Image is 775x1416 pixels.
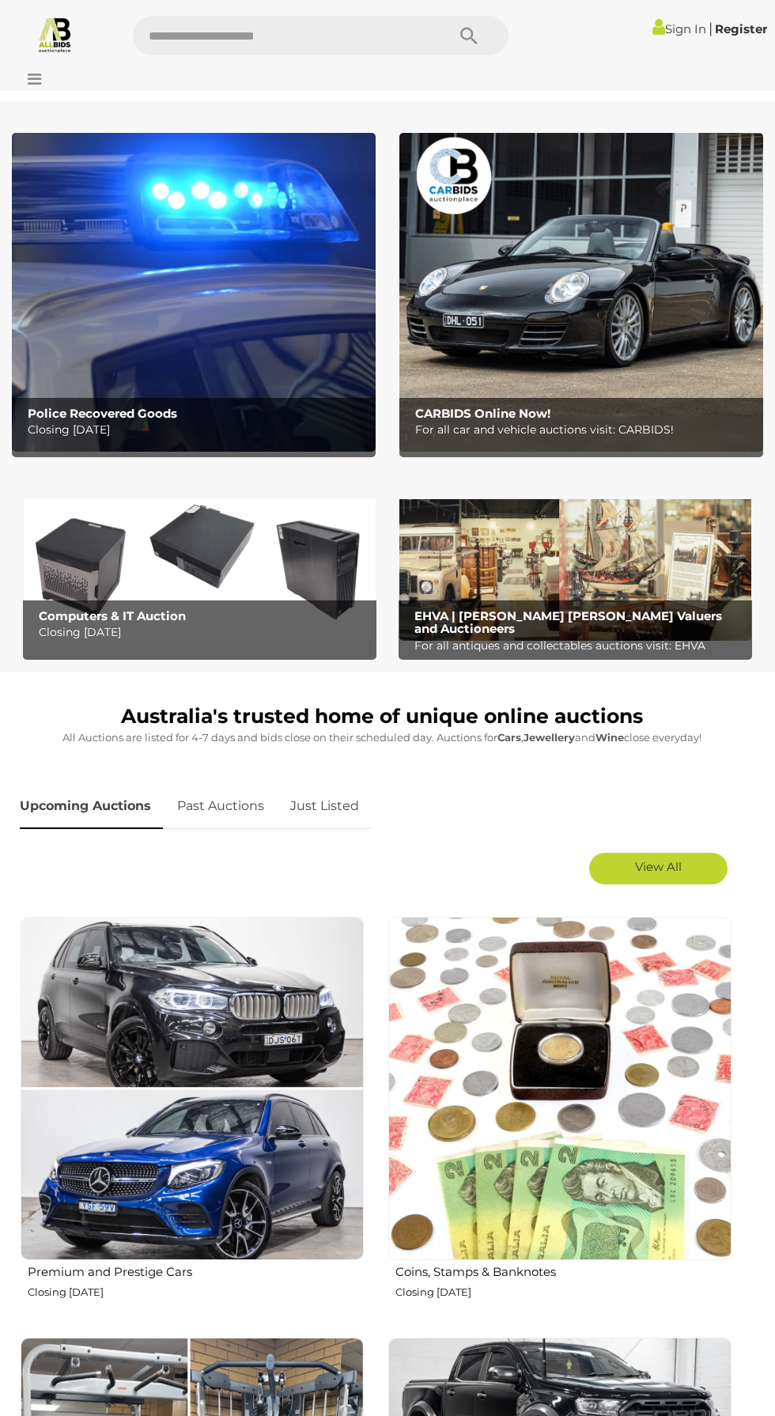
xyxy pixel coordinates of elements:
[709,20,713,37] span: |
[524,731,575,744] strong: Jewellery
[278,783,371,830] a: Just Listed
[12,133,376,452] a: Police Recovered Goods Police Recovered Goods Closing [DATE]
[395,1283,732,1301] p: Closing [DATE]
[595,731,624,744] strong: Wine
[24,483,376,640] img: Computers & IT Auction
[414,636,744,656] p: For all antiques and collectables auctions visit: EHVA
[388,917,732,1260] img: Coins, Stamps & Banknotes
[399,483,751,640] a: EHVA | Evans Hastings Valuers and Auctioneers EHVA | [PERSON_NAME] [PERSON_NAME] Valuers and Auct...
[399,133,763,452] img: CARBIDS Online Now!
[652,21,706,36] a: Sign In
[28,406,177,421] b: Police Recovered Goods
[415,420,756,440] p: For all car and vehicle auctions visit: CARBIDS!
[395,1262,732,1279] h2: Coins, Stamps & Banknotes
[429,16,508,55] button: Search
[20,783,163,830] a: Upcoming Auctions
[165,783,276,830] a: Past Auctions
[635,859,682,874] span: View All
[20,916,364,1325] a: Premium and Prestige Cars Closing [DATE]
[28,420,369,440] p: Closing [DATE]
[497,731,521,744] strong: Cars
[414,608,722,637] b: EHVA | [PERSON_NAME] [PERSON_NAME] Valuers and Auctioneers
[387,916,732,1325] a: Coins, Stamps & Banknotes Closing [DATE]
[20,706,743,728] h1: Australia's trusted home of unique online auctions
[415,406,550,421] b: CARBIDS Online Now!
[21,917,364,1260] img: Premium and Prestige Cars
[28,1283,364,1301] p: Closing [DATE]
[399,483,751,640] img: EHVA | Evans Hastings Valuers and Auctioneers
[28,1262,364,1279] h2: Premium and Prestige Cars
[715,21,767,36] a: Register
[39,608,186,623] b: Computers & IT Auction
[12,133,376,452] img: Police Recovered Goods
[24,483,376,640] a: Computers & IT Auction Computers & IT Auction Closing [DATE]
[36,16,74,53] img: Allbids.com.au
[39,623,369,642] p: Closing [DATE]
[399,133,763,452] a: CARBIDS Online Now! CARBIDS Online Now! For all car and vehicle auctions visit: CARBIDS!
[589,853,728,884] a: View All
[20,729,743,747] p: All Auctions are listed for 4-7 days and bids close on their scheduled day. Auctions for , and cl...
